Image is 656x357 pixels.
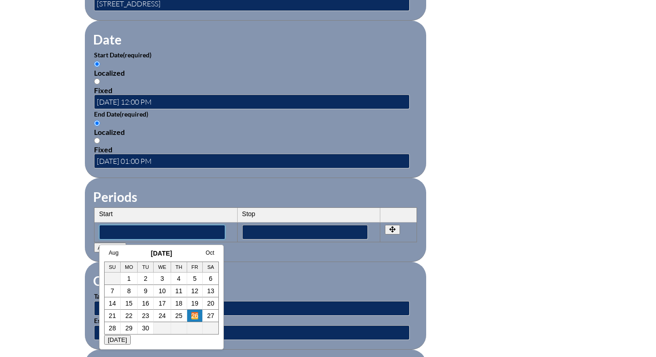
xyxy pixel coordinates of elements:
th: Sa [203,262,218,273]
a: 16 [142,300,150,307]
div: Fixed [94,145,417,154]
a: 30 [142,324,150,332]
div: Localized [94,68,417,77]
a: 28 [109,324,116,332]
a: 10 [159,287,166,295]
a: 24 [159,312,166,319]
th: We [154,262,171,273]
a: 22 [125,312,133,319]
input: Fixed [94,138,100,144]
label: Estimated Number of Participants [94,317,191,324]
a: 13 [207,287,214,295]
span: (required) [120,110,148,118]
input: Fixed [94,78,100,84]
label: Target Group [94,292,131,300]
th: Tu [138,262,154,273]
th: Stop [238,208,381,223]
a: 20 [207,300,214,307]
a: 14 [109,300,116,307]
legend: Periods [92,189,138,205]
a: 7 [111,287,114,295]
a: Aug [109,250,118,256]
legend: Date [92,32,122,47]
th: Th [171,262,187,273]
a: 19 [191,300,199,307]
th: Mo [121,262,138,273]
a: 18 [175,300,183,307]
span: (required) [123,51,151,59]
a: 23 [142,312,150,319]
a: 11 [175,287,183,295]
label: End Date [94,110,148,118]
th: Start [95,208,238,223]
a: 3 [161,275,164,282]
a: 12 [191,287,199,295]
button: Add Row [94,243,126,252]
a: 27 [207,312,214,319]
label: Start Date [94,51,151,59]
legend: Other Information [92,273,200,289]
a: Oct [206,250,214,256]
th: Su [105,262,121,273]
a: 8 [127,287,131,295]
h3: [DATE] [104,250,219,257]
a: 26 [191,312,199,319]
a: 9 [144,287,147,295]
a: 29 [125,324,133,332]
a: 15 [125,300,133,307]
a: 2 [144,275,147,282]
input: Localized [94,61,100,67]
button: [DATE] [104,335,131,345]
a: 5 [193,275,197,282]
a: 21 [109,312,116,319]
div: Fixed [94,86,417,95]
a: 6 [209,275,212,282]
div: Localized [94,128,417,136]
a: 1 [127,275,131,282]
th: Fr [187,262,203,273]
a: 17 [159,300,166,307]
input: Localized [94,120,100,126]
a: 25 [175,312,183,319]
a: 4 [177,275,181,282]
